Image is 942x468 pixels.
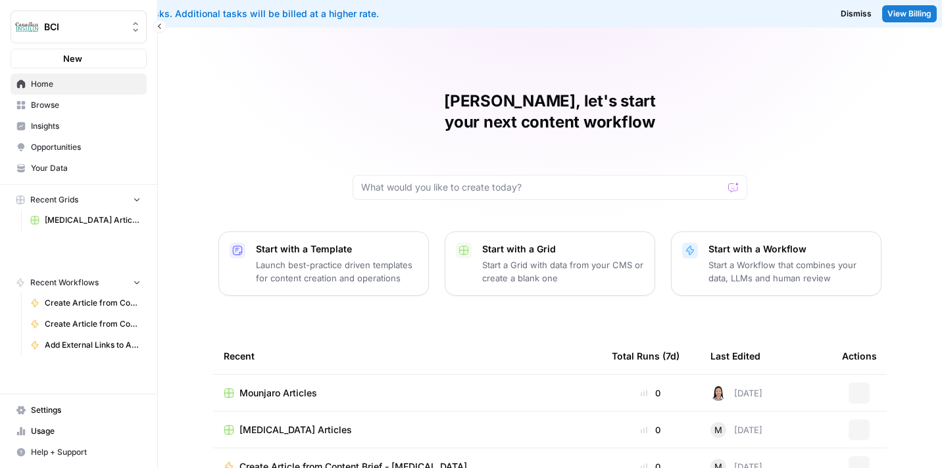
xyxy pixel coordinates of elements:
[31,425,141,437] span: Usage
[887,8,931,20] span: View Billing
[482,258,644,285] p: Start a Grid with data from your CMS or create a blank one
[361,181,723,194] input: What would you like to create today?
[31,404,141,416] span: Settings
[15,15,39,39] img: BCI Logo
[11,7,605,20] div: You've used your included tasks. Additional tasks will be billed at a higher rate.
[714,423,722,436] span: M
[353,91,747,133] h1: [PERSON_NAME], let's start your next content workflow
[31,446,141,458] span: Help + Support
[11,442,147,463] button: Help + Support
[45,297,141,309] span: Create Article from Content Brief - [MEDICAL_DATA]
[11,400,147,421] a: Settings
[239,423,352,436] span: [MEDICAL_DATA] Articles
[218,231,429,296] button: Start with a TemplateLaunch best-practice driven templates for content creation and operations
[11,95,147,116] a: Browse
[239,386,317,400] span: Mounjaro Articles
[224,386,591,400] a: Mounjaro Articles
[11,273,147,292] button: Recent Workflows
[24,314,147,335] a: Create Article from Content Brief - [PERSON_NAME]
[30,194,78,206] span: Recent Grids
[11,158,147,179] a: Your Data
[44,20,124,34] span: BCI
[612,338,680,374] div: Total Runs (7d)
[671,231,881,296] button: Start with a WorkflowStart a Workflow that combines your data, LLMs and human review
[31,162,141,174] span: Your Data
[11,49,147,68] button: New
[11,11,147,43] button: Workspace: BCI
[842,338,877,374] div: Actions
[882,5,937,22] a: View Billing
[708,243,870,256] p: Start with a Workflow
[841,8,872,20] span: Dismiss
[612,423,689,436] div: 0
[708,258,870,285] p: Start a Workflow that combines your data, LLMs and human review
[11,137,147,158] a: Opportunities
[256,258,418,285] p: Launch best-practice driven templates for content creation and operations
[11,421,147,442] a: Usage
[63,52,82,65] span: New
[45,318,141,330] span: Create Article from Content Brief - [PERSON_NAME]
[24,210,147,231] a: [MEDICAL_DATA] Articles
[835,5,877,22] button: Dismiss
[24,292,147,314] a: Create Article from Content Brief - [MEDICAL_DATA]
[224,423,591,436] a: [MEDICAL_DATA] Articles
[31,99,141,111] span: Browse
[30,277,99,289] span: Recent Workflows
[256,243,418,256] p: Start with a Template
[45,214,141,226] span: [MEDICAL_DATA] Articles
[612,386,689,400] div: 0
[31,120,141,132] span: Insights
[710,338,760,374] div: Last Edited
[11,190,147,210] button: Recent Grids
[710,385,726,401] img: o5ihwofzv8qs9qx8tgaced5xajsg
[11,74,147,95] a: Home
[24,335,147,356] a: Add External Links to Article
[482,243,644,256] p: Start with a Grid
[710,422,762,438] div: [DATE]
[31,78,141,90] span: Home
[45,339,141,351] span: Add External Links to Article
[11,116,147,137] a: Insights
[224,338,591,374] div: Recent
[710,385,762,401] div: [DATE]
[445,231,655,296] button: Start with a GridStart a Grid with data from your CMS or create a blank one
[31,141,141,153] span: Opportunities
